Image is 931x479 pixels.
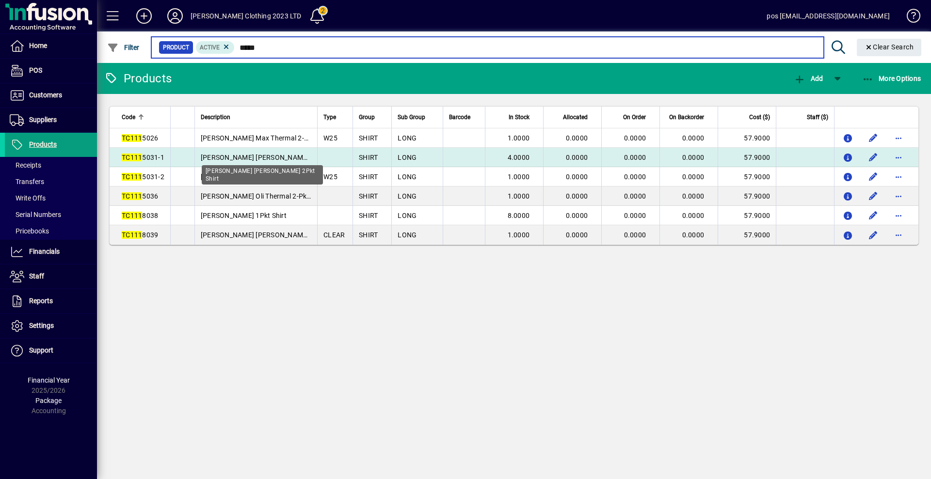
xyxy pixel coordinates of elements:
span: SHIRT [359,231,378,239]
span: Cost ($) [749,112,770,123]
td: 57.9000 [718,186,776,206]
a: Knowledge Base [899,2,919,33]
td: 57.9000 [718,206,776,225]
button: Edit [866,150,881,165]
span: Sub Group [398,112,425,123]
span: On Backorder [669,112,704,123]
span: 0.0000 [682,212,705,219]
span: 1.0000 [508,173,530,181]
button: Filter [105,39,142,56]
span: 0.0000 [624,154,646,161]
span: 8.0000 [508,212,530,219]
span: In Stock [509,112,530,123]
span: Active [200,44,220,51]
span: [PERSON_NAME] Max Thermal 2-Pkt Shirt [201,134,331,142]
td: 57.9000 [718,225,776,245]
span: Reports [29,297,53,305]
span: [PERSON_NAME] Oli Thermal 2-Pkt Shirt [201,192,325,200]
div: Sub Group [398,112,437,123]
span: [PERSON_NAME] [PERSON_NAME] 1-Pkt L/S Shirt [201,231,356,239]
td: 57.9000 [718,167,776,186]
span: LONG [398,173,417,181]
button: Edit [866,188,881,204]
span: Product [163,43,189,52]
td: 57.9000 [718,148,776,167]
div: In Stock [491,112,538,123]
span: W25 [323,173,337,181]
em: TC111 [122,154,142,161]
span: SHIRT [359,192,378,200]
span: More Options [862,75,921,82]
span: Home [29,42,47,49]
span: Package [35,397,62,404]
a: Transfers [5,173,97,190]
span: 0.0000 [624,192,646,200]
span: LONG [398,134,417,142]
span: Products [29,140,57,148]
div: pos [EMAIL_ADDRESS][DOMAIN_NAME] [767,8,890,24]
span: SHIRT [359,134,378,142]
div: [PERSON_NAME] Clothing 2023 LTD [191,8,301,24]
span: Allocated [563,112,588,123]
div: Allocated [549,112,596,123]
button: More options [891,130,906,146]
a: Home [5,34,97,58]
a: Support [5,339,97,363]
span: CLEAR [323,231,345,239]
span: LONG [398,231,417,239]
span: Type [323,112,336,123]
span: Add [794,75,823,82]
span: Barcode [449,112,470,123]
span: LONG [398,212,417,219]
span: 8038 [122,212,158,219]
button: More options [891,208,906,223]
a: Settings [5,314,97,338]
a: Receipts [5,157,97,173]
button: Add [791,70,825,87]
div: On Backorder [666,112,713,123]
span: Receipts [10,161,41,169]
span: 0.0000 [682,173,705,181]
a: Staff [5,264,97,289]
em: TC111 [122,231,142,239]
span: 0.0000 [624,173,646,181]
span: Financials [29,247,60,255]
span: 5031-2 [122,173,164,181]
span: 0.0000 [624,134,646,142]
span: 5026 [122,134,158,142]
span: Code [122,112,135,123]
span: Transfers [10,178,44,185]
span: [PERSON_NAME] Jase 2-Pkt Shirt [201,173,305,181]
span: LONG [398,192,417,200]
a: Pricebooks [5,223,97,239]
span: SHIRT [359,212,378,219]
a: Customers [5,83,97,108]
span: [PERSON_NAME] [PERSON_NAME] 2Pkt Shirt [201,154,342,161]
span: 0.0000 [624,212,646,219]
span: 0.0000 [566,212,588,219]
span: 0.0000 [682,134,705,142]
button: Clear [857,39,922,56]
td: 57.9000 [718,128,776,148]
span: 5031-1 [122,154,164,161]
span: 5036 [122,192,158,200]
div: On Order [608,112,655,123]
span: Clear Search [865,43,914,51]
span: SHIRT [359,154,378,161]
span: Settings [29,322,54,329]
em: TC111 [122,173,142,181]
span: 0.0000 [624,231,646,239]
span: 0.0000 [682,231,705,239]
span: 1.0000 [508,192,530,200]
span: 0.0000 [682,192,705,200]
button: Edit [866,130,881,146]
span: Serial Numbers [10,211,61,218]
span: Description [201,112,230,123]
div: Group [359,112,385,123]
div: [PERSON_NAME] [PERSON_NAME] 2Pkt Shirt [202,165,323,185]
span: 0.0000 [566,192,588,200]
span: Customers [29,91,62,99]
button: More options [891,227,906,243]
span: Write Offs [10,194,46,202]
span: 0.0000 [566,154,588,161]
